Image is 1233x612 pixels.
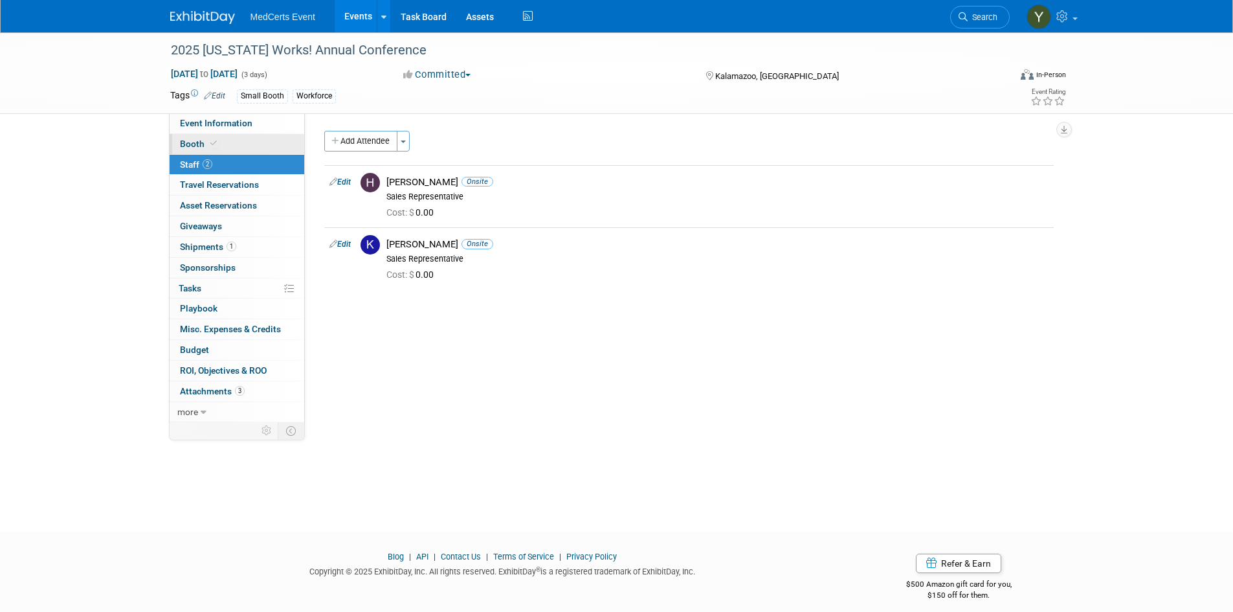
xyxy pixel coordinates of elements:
[1027,5,1051,29] img: Yenexis Quintana
[240,71,267,79] span: (3 days)
[170,134,304,154] a: Booth
[170,402,304,422] a: more
[210,140,217,147] i: Booth reservation complete
[170,381,304,402] a: Attachments3
[170,175,304,195] a: Travel Reservations
[324,131,397,152] button: Add Attendee
[180,345,209,355] span: Budget
[180,386,245,396] span: Attachments
[170,155,304,175] a: Staff2
[388,552,404,561] a: Blog
[180,139,219,149] span: Booth
[950,6,1010,28] a: Search
[170,319,304,339] a: Misc. Expenses & Credits
[430,552,439,561] span: |
[180,221,222,231] span: Giveaways
[170,196,304,216] a: Asset Reservations
[180,365,267,376] span: ROI, Objectives & ROO
[278,422,304,439] td: Toggle Event Tabs
[854,571,1063,600] div: $500 Amazon gift card for you,
[715,71,839,81] span: Kalamazoo, [GEOGRAPHIC_DATA]
[293,89,336,103] div: Workforce
[461,177,493,187] span: Onsite
[203,159,212,169] span: 2
[179,283,201,293] span: Tasks
[916,554,1001,573] a: Refer & Earn
[170,68,238,80] span: [DATE] [DATE]
[180,242,236,252] span: Shipments
[204,91,225,100] a: Edit
[386,207,416,218] span: Cost: $
[180,179,259,190] span: Travel Reservations
[170,237,304,257] a: Shipments1
[386,269,439,280] span: 0.00
[180,303,217,313] span: Playbook
[170,258,304,278] a: Sponsorships
[235,386,245,396] span: 3
[1021,69,1034,80] img: Format-Inperson.png
[170,11,235,24] img: ExhibitDay
[180,324,281,334] span: Misc. Expenses & Credits
[406,552,414,561] span: |
[933,67,1067,87] div: Event Format
[1030,89,1065,95] div: Event Rating
[329,177,351,187] a: Edit
[461,239,493,249] span: Onsite
[329,240,351,249] a: Edit
[256,422,278,439] td: Personalize Event Tab Strip
[854,590,1063,601] div: $150 off for them.
[170,113,304,133] a: Event Information
[227,242,236,251] span: 1
[180,118,252,128] span: Event Information
[166,39,990,62] div: 2025 [US_STATE] Works! Annual Conference
[180,159,212,170] span: Staff
[170,89,225,104] td: Tags
[493,552,554,561] a: Terms of Service
[386,269,416,280] span: Cost: $
[386,254,1049,264] div: Sales Representative
[180,262,236,273] span: Sponsorships
[386,207,439,218] span: 0.00
[968,12,997,22] span: Search
[1036,70,1066,80] div: In-Person
[170,299,304,319] a: Playbook
[361,235,380,255] img: K.jpg
[386,176,1049,188] div: [PERSON_NAME]
[399,68,476,82] button: Committed
[556,552,564,561] span: |
[170,340,304,360] a: Budget
[170,278,304,299] a: Tasks
[170,361,304,381] a: ROI, Objectives & ROO
[536,566,540,573] sup: ®
[416,552,428,561] a: API
[386,238,1049,251] div: [PERSON_NAME]
[177,407,198,417] span: more
[483,552,491,561] span: |
[170,216,304,236] a: Giveaways
[386,192,1049,202] div: Sales Representative
[198,69,210,79] span: to
[441,552,481,561] a: Contact Us
[180,200,257,210] span: Asset Reservations
[250,12,315,22] span: MedCerts Event
[170,563,836,578] div: Copyright © 2025 ExhibitDay, Inc. All rights reserved. ExhibitDay is a registered trademark of Ex...
[361,173,380,192] img: H.jpg
[237,89,288,103] div: Small Booth
[566,552,617,561] a: Privacy Policy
